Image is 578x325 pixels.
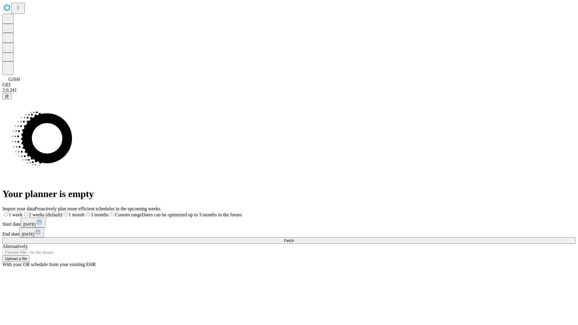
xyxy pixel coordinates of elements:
span: 1 week [9,212,23,217]
div: 2.0.241 [2,88,576,93]
h1: Your planner is empty [2,188,576,200]
input: 1 week [4,212,8,216]
span: 2 weeks (default) [29,212,62,217]
input: 3 months [86,212,90,216]
div: GEI [2,82,576,88]
button: [DATE] [19,227,44,237]
input: Custom rangeDates can be optimized up to 3 months in the future. [110,212,114,216]
span: Fetch [284,238,294,243]
span: [DATE] [22,232,34,237]
button: [DATE] [21,218,45,227]
button: Upload a file [2,255,30,262]
span: GJSH [8,77,20,82]
div: Start date [2,218,576,227]
span: 1 month [69,212,85,217]
div: End date [2,227,576,237]
span: Alternatively [2,244,28,249]
span: Custom range [115,212,142,217]
span: Proactively plan more efficient schedules in the upcoming weeks. [35,206,161,211]
span: Import your data [2,206,35,211]
span: @ [5,94,9,98]
span: Dates can be optimized up to 3 months in the future. [142,212,243,217]
button: @ [2,93,11,99]
span: 3 months [91,212,109,217]
input: 1 month [64,212,68,216]
span: With your OR schedule from your existing EHR [2,262,96,267]
span: [DATE] [23,222,36,227]
button: Fetch [2,237,576,244]
input: 2 weeks (default) [24,212,28,216]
